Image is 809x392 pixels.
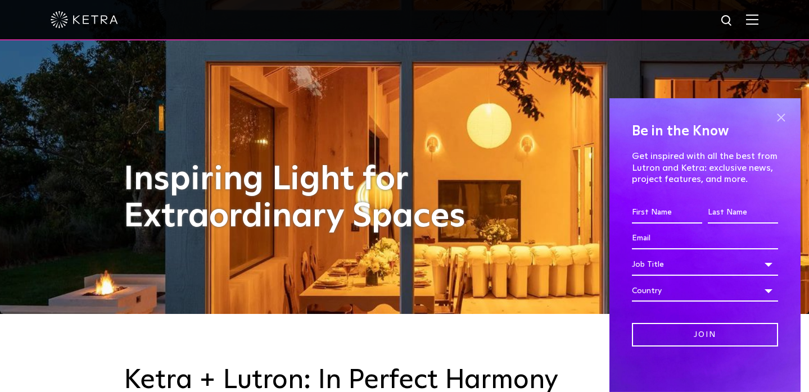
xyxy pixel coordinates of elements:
img: search icon [720,14,734,28]
input: Join [632,323,778,347]
input: Email [632,228,778,249]
p: Get inspired with all the best from Lutron and Ketra: exclusive news, project features, and more. [632,151,778,185]
h4: Be in the Know [632,121,778,142]
div: Country [632,280,778,302]
div: Job Title [632,254,778,275]
input: Last Name [708,202,778,224]
img: Hamburger%20Nav.svg [746,14,758,25]
img: ketra-logo-2019-white [51,11,118,28]
h1: Inspiring Light for Extraordinary Spaces [124,161,489,235]
input: First Name [632,202,702,224]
